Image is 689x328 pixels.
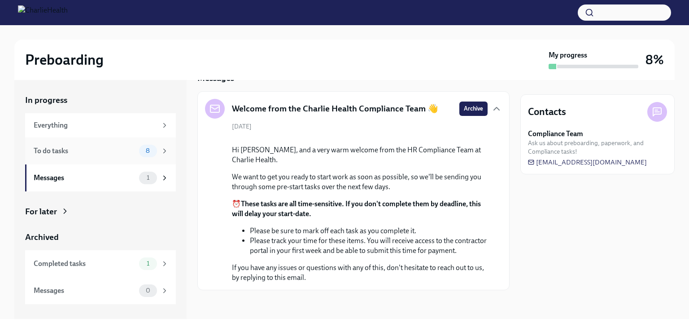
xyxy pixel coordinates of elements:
p: If you have any issues or questions with any of this, don't hesitate to reach out to us, by reply... [232,263,488,283]
div: Completed tasks [34,259,135,269]
img: CharlieHealth [18,5,68,20]
a: To do tasks8 [25,137,176,164]
h4: Contacts [528,105,566,119]
a: [EMAIL_ADDRESS][DOMAIN_NAME] [528,158,647,167]
div: Messages [34,173,135,183]
span: 1 [141,174,155,181]
span: [DATE] [232,122,252,131]
h5: Welcome from the Charlie Health Compliance Team 👋 [232,103,438,115]
span: 1 [141,260,155,267]
a: In progress [25,94,176,106]
h3: 8% [645,52,664,68]
div: Everything [34,120,157,130]
strong: Compliance Team [528,129,583,139]
strong: My progress [549,50,587,60]
a: Messages1 [25,164,176,191]
li: Please be sure to mark off each task as you complete it. [250,226,488,236]
span: Archive [464,104,483,113]
p: ⏰ [232,199,488,219]
a: For later [25,206,176,217]
div: To do tasks [34,146,135,156]
a: Archived [25,231,176,243]
button: Archive [459,102,488,116]
div: For later [25,206,57,217]
span: 0 [140,287,156,294]
a: Everything [25,113,176,137]
a: Messages0 [25,277,176,304]
h2: Preboarding [25,51,104,69]
strong: These tasks are all time-sensitive. If you don't complete them by deadline, this will delay your ... [232,199,481,218]
p: We want to get you ready to start work as soon as possible, so we'll be sending you through some ... [232,172,488,192]
span: 8 [140,147,155,154]
li: Please track your time for these items. You will receive access to the contractor portal in your ... [250,236,488,256]
div: Messages [34,286,135,296]
span: Ask us about preboarding, paperwork, and Compliance tasks! [528,139,667,156]
a: Completed tasks1 [25,250,176,277]
p: Hi [PERSON_NAME], and a very warm welcome from the HR Compliance Team at Charlie Health. [232,145,488,165]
